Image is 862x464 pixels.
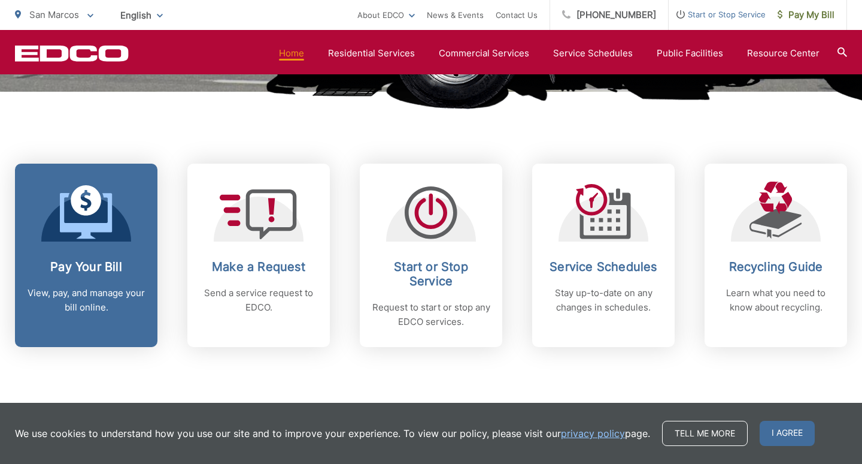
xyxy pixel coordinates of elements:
p: Send a service request to EDCO. [199,286,318,315]
a: Resource Center [747,46,819,61]
a: Pay Your Bill View, pay, and manage your bill online. [15,164,157,347]
p: Request to start or stop any EDCO services. [372,300,490,329]
span: Pay My Bill [778,8,834,22]
a: privacy policy [561,426,625,441]
p: Stay up-to-date on any changes in schedules. [544,286,663,315]
a: Contact Us [496,8,538,22]
a: EDCD logo. Return to the homepage. [15,45,129,62]
a: Public Facilities [657,46,723,61]
h2: Service Schedules [544,260,663,274]
a: Home [279,46,304,61]
h2: Make a Request [199,260,318,274]
a: Recycling Guide Learn what you need to know about recycling. [705,164,847,347]
a: News & Events [427,8,484,22]
a: Tell me more [662,421,748,446]
a: Make a Request Send a service request to EDCO. [187,164,330,347]
span: I agree [760,421,815,446]
a: Service Schedules Stay up-to-date on any changes in schedules. [532,164,675,347]
h2: Pay Your Bill [27,260,145,274]
h2: Start or Stop Service [372,260,490,288]
span: San Marcos [29,9,79,20]
p: View, pay, and manage your bill online. [27,286,145,315]
span: English [111,5,172,26]
p: Learn what you need to know about recycling. [717,286,835,315]
a: Service Schedules [553,46,633,61]
a: Residential Services [328,46,415,61]
h2: Recycling Guide [717,260,835,274]
a: About EDCO [357,8,415,22]
p: We use cookies to understand how you use our site and to improve your experience. To view our pol... [15,426,650,441]
a: Commercial Services [439,46,529,61]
